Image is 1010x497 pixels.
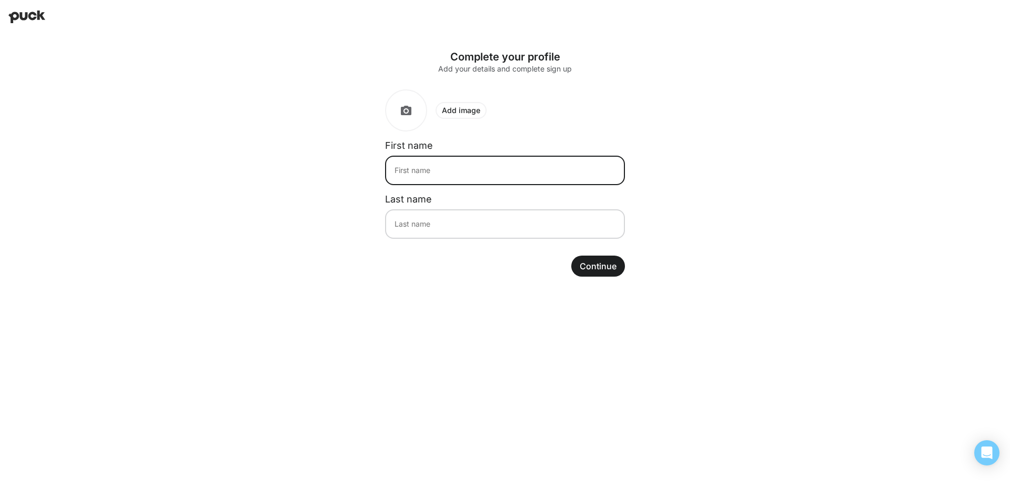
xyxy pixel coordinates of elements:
[385,140,433,151] label: First name
[8,11,45,23] img: Puck home
[402,50,608,63] div: Complete your profile
[974,440,999,465] div: Open Intercom Messenger
[571,256,625,277] button: Continue
[402,65,608,73] div: Add your details and complete sign up
[385,156,625,185] input: First name
[385,194,432,205] label: Last name
[436,102,487,119] button: Add image
[385,209,625,239] input: Last name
